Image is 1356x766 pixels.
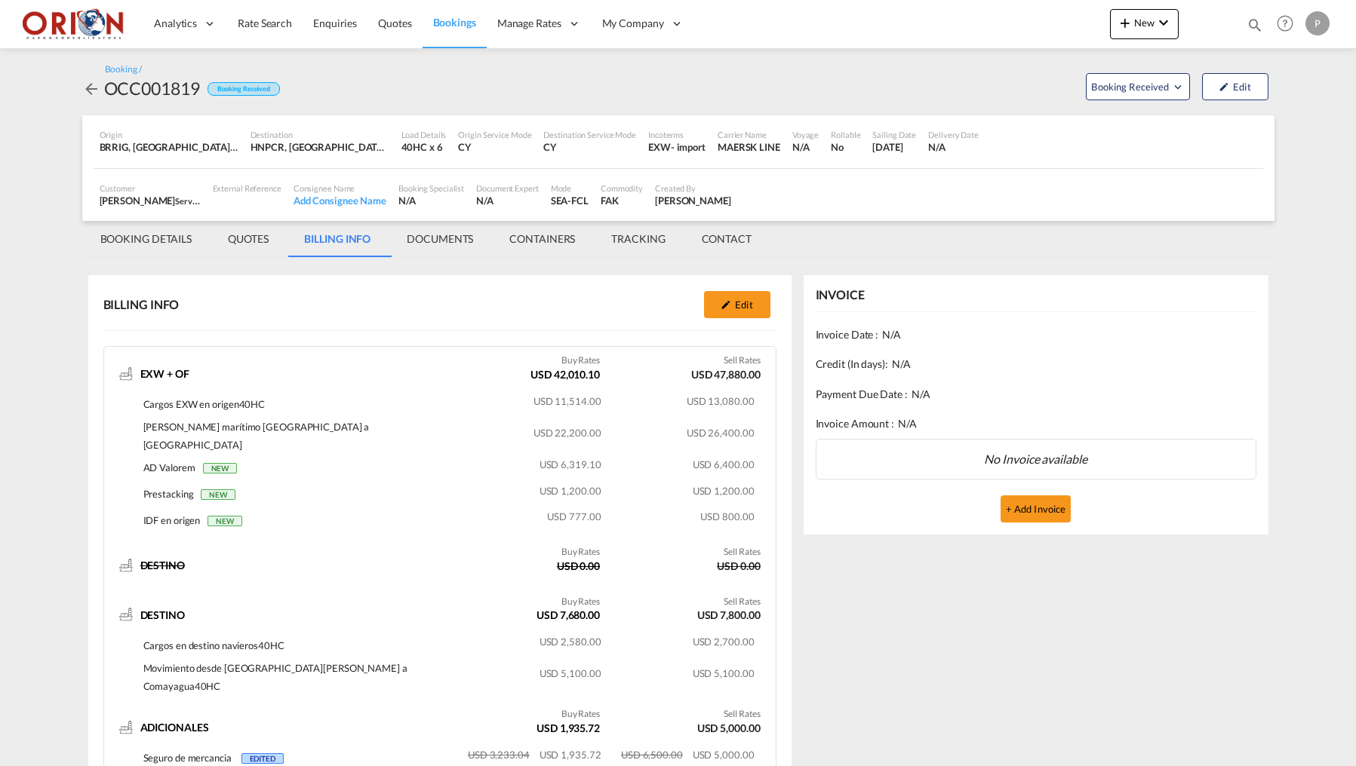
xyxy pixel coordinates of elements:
[717,559,760,578] div: USD 0.00
[104,76,200,100] div: OCC001819
[816,439,1256,480] div: No Invoice available
[655,194,731,207] div: Pablo Lardizabal
[537,721,600,740] div: USD 1,935.72
[537,608,600,627] div: USD 7,680.00
[140,608,185,623] span: DESTINO
[398,182,464,194] div: Booking Specialist
[530,367,600,386] div: USD 42,010.10
[143,514,201,526] span: IDF en origen
[593,221,683,257] md-tab-item: TRACKING
[105,63,142,76] div: Booking /
[476,194,539,207] div: N/A
[143,398,266,410] span: Cargos EXW en origen40HC
[792,129,819,140] div: Voyage
[143,639,284,651] span: Cargos en destino navieros40HC
[389,221,491,257] md-tab-item: DOCUMENTS
[648,129,706,140] div: Incoterms
[458,140,531,154] div: CY
[1305,11,1330,35] div: P
[210,221,286,257] md-tab-item: QUOTES
[693,458,755,470] span: USD 6,400.00
[143,488,194,500] span: Prestacking
[912,387,930,402] span: N/A
[540,749,601,761] span: USD 1,935.72
[687,395,755,407] span: USD 13,080.00
[533,427,601,439] span: USD 22,200.00
[433,16,476,29] span: Bookings
[601,194,643,207] div: FAK
[175,195,294,207] span: Servicios Integrales de alimentos
[398,194,464,207] div: N/A
[557,559,600,578] div: USD 0.00
[1272,11,1298,36] span: Help
[491,221,593,257] md-tab-item: CONTAINERS
[724,546,760,559] label: Sell Rates
[831,140,860,154] div: No
[143,421,370,451] span: [PERSON_NAME] marítimo [GEOGRAPHIC_DATA] a [GEOGRAPHIC_DATA]
[1086,73,1189,100] button: Open demo menu
[401,140,447,154] div: 40HC x 6
[1110,9,1179,39] button: icon-plus 400-fgNewicon-chevron-down
[1272,11,1305,38] div: Help
[1001,495,1072,522] button: + Add Invoice
[458,129,531,140] div: Origin Service Mode
[561,354,600,367] label: Buy Rates
[551,182,589,194] div: Mode
[251,129,389,140] div: Destination
[816,409,1256,439] div: Invoice Amount :
[671,140,706,154] div: - import
[143,752,232,764] span: Seguro de mercancia
[213,182,281,194] div: External Reference
[540,636,601,648] span: USD 2,580.00
[208,82,280,97] div: Booking Received
[718,129,780,140] div: Carrier Name
[718,140,780,154] div: MAERSK LINE
[648,140,671,154] div: EXW
[601,182,643,194] div: Commodity
[816,286,865,303] div: INVOICE
[693,667,755,679] span: USD 5,100.00
[792,140,819,154] div: N/A
[82,80,100,98] md-icon: icon-arrow-left
[561,708,600,721] label: Buy Rates
[724,708,760,721] label: Sell Rates
[831,129,860,140] div: Rollable
[313,17,357,29] span: Enquiries
[892,357,911,372] span: N/A
[533,395,601,407] span: USD 11,514.00
[201,489,235,500] span: NEW
[208,516,242,526] span: NEW
[143,461,195,473] span: AD Valorem
[724,354,760,367] label: Sell Rates
[1091,79,1170,94] span: Booking Received
[143,662,407,692] span: Movimiento desde [GEOGRAPHIC_DATA][PERSON_NAME] a Comayagua40HC
[103,296,180,313] div: BILLING INFO
[82,76,104,100] div: icon-arrow-left
[1116,17,1173,29] span: New
[476,182,539,194] div: Document Expert
[497,16,561,31] span: Manage Rates
[238,17,292,29] span: Rate Search
[547,510,601,522] span: USD 777.00
[693,485,755,497] span: USD 1,200.00
[697,721,761,740] div: USD 5,000.00
[543,140,636,154] div: CY
[1155,14,1173,32] md-icon: icon-chevron-down
[1219,81,1229,92] md-icon: icon-pencil
[140,366,189,381] span: EXW + OF
[468,749,537,761] span: USD 3,233.04
[561,546,600,559] label: Buy Rates
[693,636,755,648] span: USD 2,700.00
[882,327,901,342] span: N/A
[561,596,600,608] label: Buy Rates
[700,510,754,522] span: USD 800.00
[1247,17,1263,39] div: icon-magnify
[551,194,589,207] div: SEA-FCL
[540,667,601,679] span: USD 5,100.00
[140,558,185,573] span: DESTINO
[704,291,770,318] button: icon-pencilEdit
[241,753,284,764] span: EDITED
[100,194,201,207] div: [PERSON_NAME]
[816,349,1256,379] div: Credit (In days):
[602,16,664,31] span: My Company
